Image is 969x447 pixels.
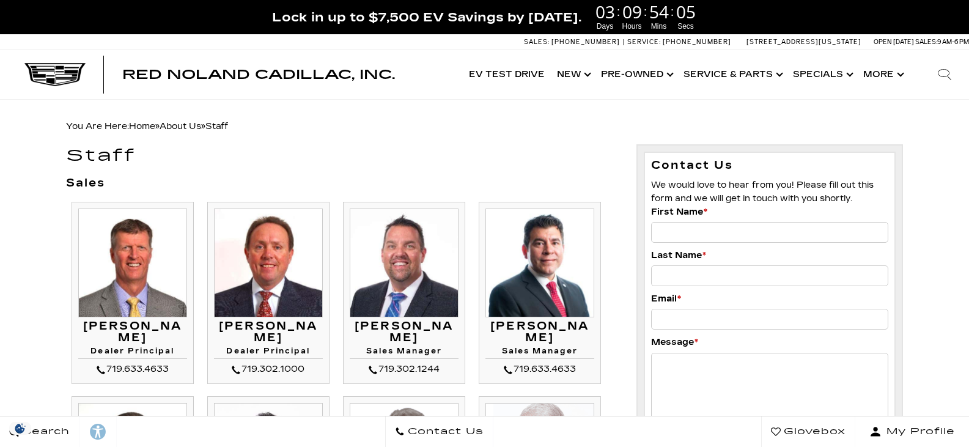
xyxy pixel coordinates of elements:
[937,38,969,46] span: 9 AM-6 PM
[621,3,644,20] span: 09
[651,180,874,204] span: We would love to hear from you! Please fill out this form and we will get in touch with you shortly.
[674,21,698,32] span: Secs
[405,423,484,440] span: Contact Us
[19,423,70,440] span: Search
[66,147,618,165] h1: Staff
[647,3,671,20] span: 54
[651,336,698,349] label: Message
[6,422,34,435] img: Opt-Out Icon
[350,347,459,359] h4: Sales Manager
[463,50,551,99] a: EV Test Drive
[674,3,698,20] span: 05
[214,362,323,377] div: 719.302.1000
[160,121,201,131] a: About Us
[205,121,228,131] span: Staff
[651,292,681,306] label: Email
[66,121,228,131] span: You Are Here:
[385,416,493,447] a: Contact Us
[160,121,228,131] span: »
[24,63,86,86] img: Cadillac Dark Logo with Cadillac White Text
[129,121,228,131] span: »
[524,39,623,45] a: Sales: [PHONE_NUMBER]
[272,9,581,25] span: Lock in up to $7,500 EV Savings by [DATE].
[671,2,674,21] span: :
[651,205,707,219] label: First Name
[617,2,621,21] span: :
[746,38,861,46] a: [STREET_ADDRESS][US_STATE]
[651,249,706,262] label: Last Name
[350,209,459,317] img: Leif Clinard
[621,21,644,32] span: Hours
[787,50,857,99] a: Specials
[855,416,969,447] button: Open user profile menu
[627,38,661,46] span: Service:
[485,362,594,377] div: 719.633.4633
[781,423,846,440] span: Glovebox
[677,50,787,99] a: Service & Parts
[623,39,734,45] a: Service: [PHONE_NUMBER]
[122,68,395,81] a: Red Noland Cadillac, Inc.
[594,21,617,32] span: Days
[663,38,731,46] span: [PHONE_NUMBER]
[485,209,594,317] img: Matt Canales
[595,50,677,99] a: Pre-Owned
[6,422,34,435] section: Click to Open Cookie Consent Modal
[350,362,459,377] div: 719.302.1244
[122,67,395,82] span: Red Noland Cadillac, Inc.
[350,320,459,345] h3: [PERSON_NAME]
[551,38,620,46] span: [PHONE_NUMBER]
[948,6,963,21] a: Close
[485,347,594,359] h4: Sales Manager
[214,320,323,345] h3: [PERSON_NAME]
[214,347,323,359] h4: Dealer Principal
[882,423,955,440] span: My Profile
[594,3,617,20] span: 03
[129,121,155,131] a: Home
[857,50,908,99] button: More
[78,362,187,377] div: 719.633.4633
[651,159,889,172] h3: Contact Us
[66,118,904,135] div: Breadcrumbs
[915,38,937,46] span: Sales:
[874,38,914,46] span: Open [DATE]
[647,21,671,32] span: Mins
[214,209,323,317] img: Thom Buckley
[66,177,618,190] h3: Sales
[485,320,594,345] h3: [PERSON_NAME]
[78,209,187,317] img: Mike Jorgensen
[551,50,595,99] a: New
[644,2,647,21] span: :
[78,347,187,359] h4: Dealer Principal
[761,416,855,447] a: Glovebox
[524,38,550,46] span: Sales:
[78,320,187,345] h3: [PERSON_NAME]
